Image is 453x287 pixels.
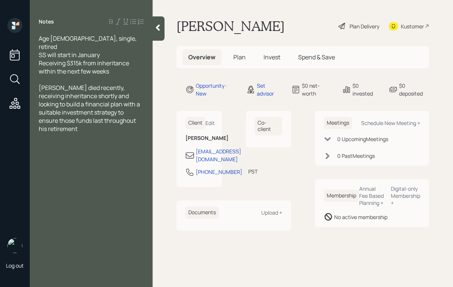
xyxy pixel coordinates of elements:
div: Edit [205,119,215,127]
div: $0 deposited [399,82,429,97]
div: Set advisor [257,82,283,97]
h6: [PERSON_NAME] [185,135,213,141]
div: Log out [6,262,24,269]
h6: Client [185,117,205,129]
label: Notes [39,18,54,25]
div: [PHONE_NUMBER] [196,168,242,176]
span: SS will start in January [39,51,100,59]
h6: Meetings [324,117,352,129]
div: Upload + [261,209,282,216]
span: Overview [188,53,216,61]
div: Digital-only Membership + [391,185,420,206]
span: Spend & Save [298,53,335,61]
h6: Membership [324,190,359,202]
div: Plan Delivery [350,22,379,30]
span: Plan [233,53,246,61]
div: Schedule New Meeting + [361,119,420,127]
div: Kustomer [401,22,424,30]
h6: Documents [185,206,219,219]
span: [PERSON_NAME] died recently, receiving inheritance shortly and looking to build a financial plan ... [39,84,141,133]
img: robby-grisanti-headshot.png [7,238,22,253]
h1: [PERSON_NAME] [176,18,285,34]
span: Invest [264,53,280,61]
div: 0 Past Meeting s [337,152,375,160]
div: Opportunity · New [196,82,237,97]
div: [EMAIL_ADDRESS][DOMAIN_NAME] [196,147,241,163]
h6: Co-client [255,117,282,135]
div: 0 Upcoming Meeting s [337,135,388,143]
div: No active membership [334,213,387,221]
div: $0 invested [352,82,380,97]
span: Receiving $315k from inheritance within the next few weeks [39,59,130,75]
div: Annual Fee Based Planning + [359,185,385,206]
div: $0 net-worth [302,82,333,97]
span: Age [DEMOGRAPHIC_DATA], single, retired [39,34,138,51]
